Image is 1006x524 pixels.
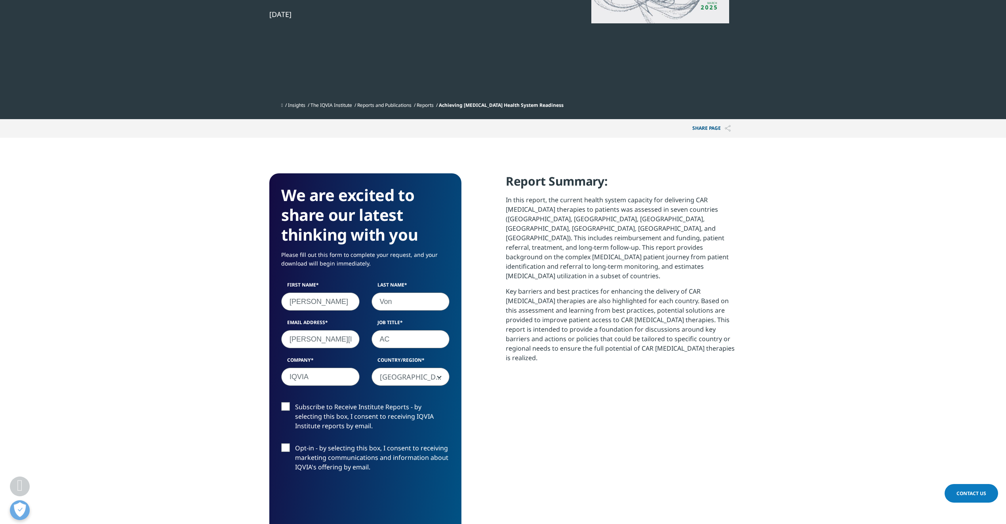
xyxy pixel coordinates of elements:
[281,319,360,330] label: Email Address
[288,102,305,108] a: Insights
[311,102,352,108] a: The IQVIA Institute
[281,185,450,245] h3: We are excited to share our latest thinking with you
[281,443,450,476] label: Opt-in - by selecting this box, I consent to receiving marketing communications and information a...
[506,287,737,368] p: Key barriers and best practices for enhancing the delivery of CAR [MEDICAL_DATA] therapies are al...
[10,500,30,520] button: Open Preferences
[439,102,564,108] span: Achieving [MEDICAL_DATA] Health System Readiness
[281,251,450,274] p: Please fill out this form to complete your request, and your download will begin immediately.
[686,119,737,138] button: Share PAGEShare PAGE
[372,368,450,386] span: Ecuador
[269,9,541,19] div: [DATE]
[372,281,450,292] label: Last Name
[372,319,450,330] label: Job Title
[956,490,986,497] span: Contact Us
[281,484,402,515] iframe: reCAPTCHA
[686,119,737,138] p: Share PAGE
[725,125,731,132] img: Share PAGE
[281,281,360,292] label: First Name
[417,102,434,108] a: Reports
[372,357,450,368] label: Country/Region
[506,173,737,195] h4: Report Summary:
[281,357,360,368] label: Company
[357,102,412,108] a: Reports and Publications
[281,402,450,435] label: Subscribe to Receive Institute Reports - by selecting this box, I consent to receiving IQVIA Inst...
[372,368,450,386] span: Ecuador
[945,484,998,503] a: Contact Us
[506,195,737,287] p: In this report, the current health system capacity for delivering CAR [MEDICAL_DATA] therapies to...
